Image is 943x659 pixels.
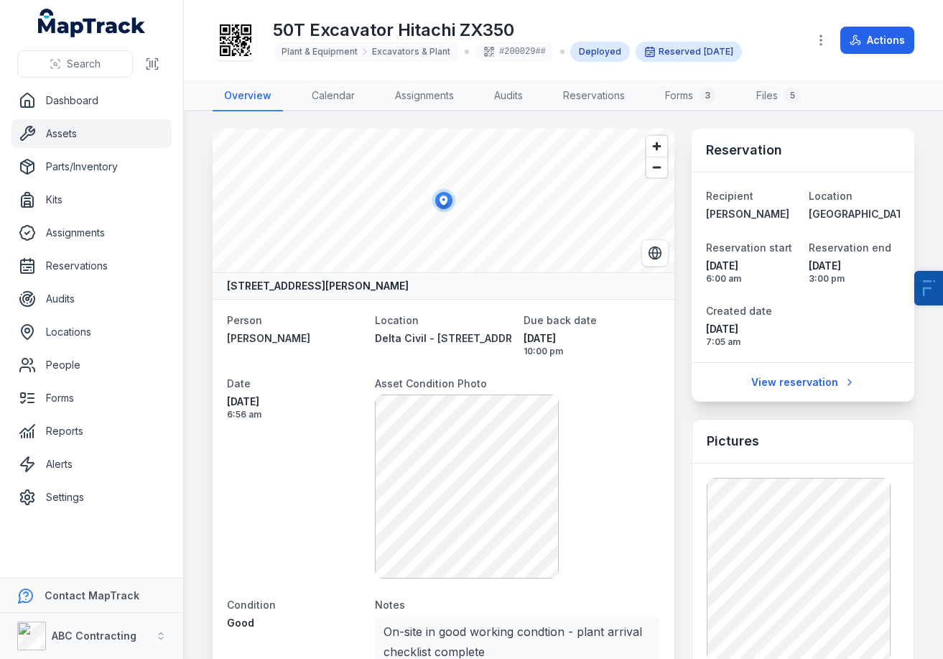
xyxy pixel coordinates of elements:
span: Reservation start [706,241,792,254]
a: View reservation [742,369,865,396]
span: [DATE] [704,46,733,57]
span: Date [227,377,251,390]
strong: Contact MapTrack [45,589,139,602]
a: Dashboard [11,86,172,115]
span: Recipient [706,190,753,202]
a: Assignments [384,81,465,111]
span: Person [227,314,262,326]
span: Good [227,617,254,629]
a: Parts/Inventory [11,152,172,181]
span: 6:56 am [227,409,363,420]
time: 15/09/2025, 6:00:00 am [706,259,797,285]
a: Locations [11,318,172,346]
a: Overview [213,81,283,111]
span: Delta Civil - [STREET_ADDRESS][PERSON_NAME] [375,332,619,344]
div: #200029## [475,42,554,62]
h3: Pictures [707,431,759,451]
time: 15/09/2025, 6:00:00 am [704,46,733,57]
span: [DATE] [706,259,797,273]
time: 22/08/2025, 6:56:57 am [227,395,363,420]
a: [PERSON_NAME] [706,207,797,221]
span: [GEOGRAPHIC_DATA] [809,208,912,220]
a: Forms3 [654,81,728,111]
span: [DATE] [809,259,900,273]
a: Kits [11,185,172,214]
time: 22/08/2025, 7:05:32 am [706,322,797,348]
a: People [11,351,172,379]
button: Zoom out [646,157,667,178]
span: Reservation end [809,241,891,254]
h1: 50T Excavator Hitachi ZX350 [273,19,742,42]
div: 5 [784,87,801,104]
span: [DATE] [524,331,660,346]
a: Calendar [300,81,366,111]
time: 05/09/2025, 10:00:00 pm [524,331,660,357]
span: Created date [706,305,772,317]
a: Assignments [11,218,172,247]
a: Assets [11,119,172,148]
button: Zoom in [646,136,667,157]
a: [PERSON_NAME] [227,331,363,346]
a: Settings [11,483,172,512]
strong: [STREET_ADDRESS][PERSON_NAME] [227,279,409,293]
a: Alerts [11,450,172,479]
button: Actions [840,27,914,54]
a: Reservations [11,252,172,280]
div: Deployed [570,42,630,62]
span: [DATE] [706,322,797,336]
span: 7:05 am [706,336,797,348]
span: 3:00 pm [809,273,900,285]
button: Switch to Satellite View [641,239,669,267]
a: Forms [11,384,172,413]
span: Location [809,190,853,202]
a: Audits [483,81,534,111]
span: Notes [375,599,405,611]
a: [GEOGRAPHIC_DATA] [809,207,900,221]
span: Search [67,57,101,71]
div: 3 [699,87,716,104]
a: Files5 [745,81,812,111]
span: Due back date [524,314,597,326]
span: Location [375,314,419,326]
button: Search [17,50,133,78]
span: 10:00 pm [524,346,660,357]
a: Reservations [552,81,636,111]
div: Reserved [636,42,742,62]
a: Reports [11,417,172,446]
span: [DATE] [227,395,363,409]
strong: ABC Contracting [52,630,136,642]
canvas: Map [213,129,674,272]
span: 6:00 am [706,273,797,285]
h3: Reservation [706,140,782,160]
a: Audits [11,285,172,313]
time: 20/09/2025, 3:00:00 pm [809,259,900,285]
span: Asset Condition Photo [375,377,487,390]
span: Plant & Equipment [282,46,358,57]
span: Excavators & Plant [372,46,450,57]
span: Condition [227,599,276,611]
a: Delta Civil - [STREET_ADDRESS][PERSON_NAME] [375,331,511,346]
a: MapTrack [38,9,146,37]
